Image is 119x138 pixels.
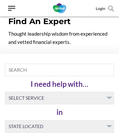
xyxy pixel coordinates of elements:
p: Thought leadership wisdom from experienced and vetted financial experts. [8,30,111,46]
a: Login [96,6,105,11]
h1: Find An Expert [8,17,111,30]
div: in [5,104,114,120]
img: CentSai [53,3,66,13]
input: SEARCH [5,64,114,76]
div: I need help with… [5,76,114,92]
img: search [108,6,114,12]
